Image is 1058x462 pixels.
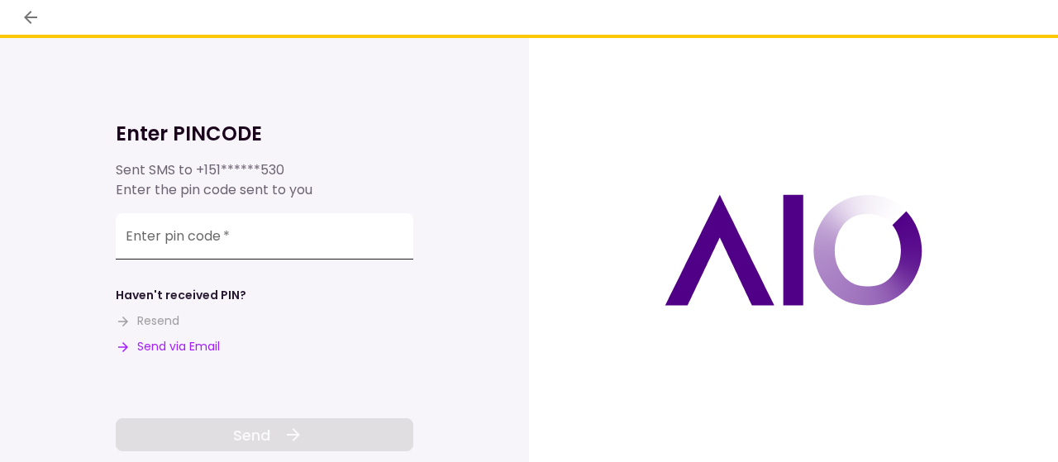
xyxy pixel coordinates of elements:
button: back [17,3,45,31]
div: Haven't received PIN? [116,287,246,304]
span: Send [233,424,270,446]
h1: Enter PINCODE [116,121,413,147]
button: Resend [116,312,179,330]
button: Send [116,418,413,451]
button: Send via Email [116,338,220,355]
div: Sent SMS to Enter the pin code sent to you [116,160,413,200]
img: AIO logo [665,194,922,306]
